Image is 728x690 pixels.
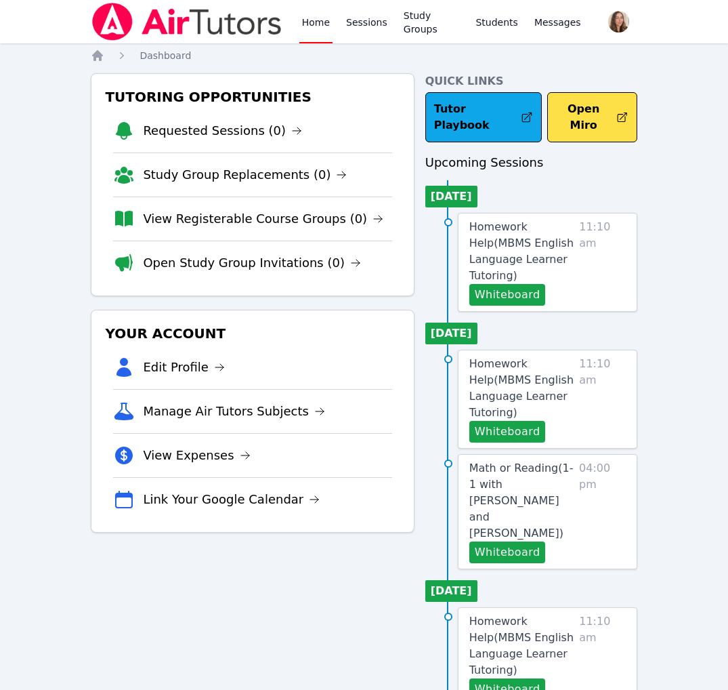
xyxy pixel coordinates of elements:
[143,402,325,421] a: Manage Air Tutors Subjects
[143,446,250,465] a: View Expenses
[425,92,542,142] a: Tutor Playbook
[469,356,574,421] a: Homework Help(MBMS English Language Learner Tutoring)
[425,153,637,172] h3: Upcoming Sessions
[102,321,402,346] h3: Your Account
[469,615,574,676] span: Homework Help ( MBMS English Language Learner Tutoring )
[469,542,546,563] button: Whiteboard
[91,3,282,41] img: Air Tutors
[469,462,574,540] span: Math or Reading ( 1-1 with [PERSON_NAME] and [PERSON_NAME] )
[143,121,302,140] a: Requested Sessions (0)
[469,357,574,419] span: Homework Help ( MBMS English Language Learner Tutoring )
[579,356,625,443] span: 11:10 am
[143,165,347,184] a: Study Group Replacements (0)
[425,73,637,89] h4: Quick Links
[140,50,191,61] span: Dashboard
[425,580,477,602] li: [DATE]
[579,219,625,306] span: 11:10 am
[143,358,225,377] a: Edit Profile
[469,284,546,306] button: Whiteboard
[469,219,574,284] a: Homework Help(MBMS English Language Learner Tutoring)
[143,253,361,272] a: Open Study Group Invitations (0)
[547,92,637,142] button: Open Miro
[469,613,574,678] a: Homework Help(MBMS English Language Learner Tutoring)
[143,490,320,509] a: Link Your Google Calendar
[469,460,574,542] a: Math or Reading(1-1 with [PERSON_NAME] and [PERSON_NAME])
[91,49,637,62] nav: Breadcrumb
[143,209,383,228] a: View Registerable Course Groups (0)
[534,16,581,29] span: Messages
[140,49,191,62] a: Dashboard
[425,186,477,207] li: [DATE]
[425,323,477,344] li: [DATE]
[579,460,626,563] span: 04:00 pm
[102,85,402,109] h3: Tutoring Opportunities
[469,421,546,443] button: Whiteboard
[469,220,574,282] span: Homework Help ( MBMS English Language Learner Tutoring )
